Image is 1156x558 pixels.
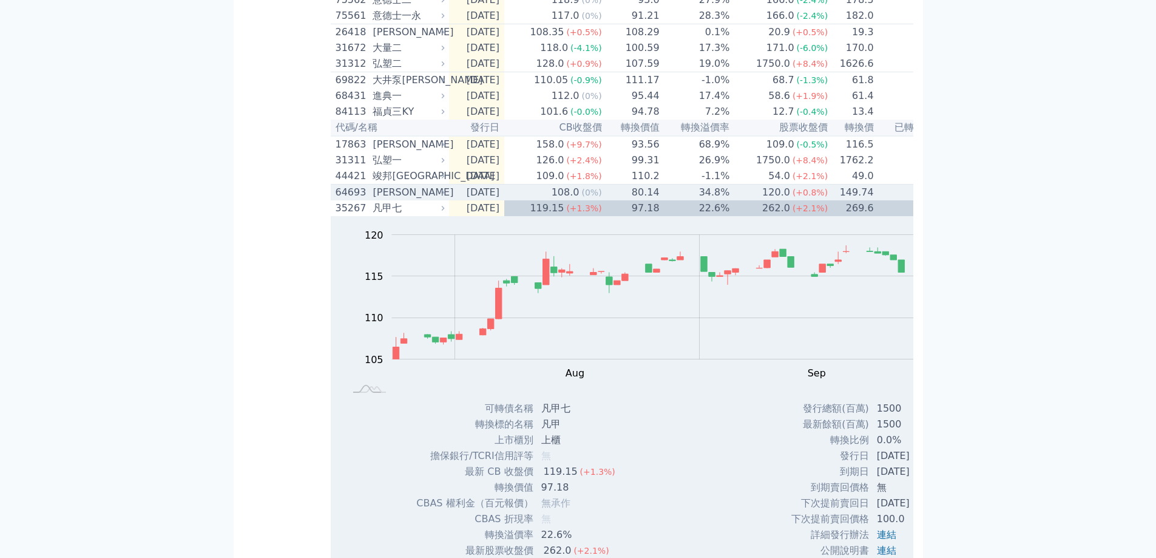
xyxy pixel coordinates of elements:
[874,104,941,120] td: 0.0%
[336,169,370,183] div: 44421
[603,88,660,104] td: 95.44
[365,271,384,282] tspan: 115
[870,480,961,495] td: 無
[877,545,896,556] a: 連結
[359,230,1026,379] g: Chart
[582,91,602,101] span: (0%)
[660,24,731,41] td: 0.1%
[580,467,615,477] span: (+1.3%)
[416,511,533,527] td: CBAS 折現率
[797,107,828,117] span: (-0.4%)
[336,25,370,39] div: 26418
[603,8,660,24] td: 91.21
[416,495,533,511] td: CBAS 權利金（百元報價）
[365,354,384,366] tspan: 105
[566,367,584,379] tspan: Aug
[870,432,961,448] td: 0.0%
[541,464,580,479] div: 119.15
[793,155,828,165] span: (+8.4%)
[603,152,660,168] td: 99.31
[336,137,370,152] div: 17863
[793,91,828,101] span: (+1.9%)
[791,464,870,480] td: 到期日
[793,171,828,181] span: (+2.1%)
[534,480,625,495] td: 97.18
[534,137,567,152] div: 158.0
[797,43,828,53] span: (-6.0%)
[573,546,609,556] span: (+2.1%)
[416,464,533,480] td: 最新 CB 收盤價
[828,104,874,120] td: 13.4
[373,25,442,39] div: [PERSON_NAME]
[874,185,941,201] td: 0.0%
[660,72,731,89] td: -1.0%
[766,25,793,39] div: 20.9
[660,40,731,56] td: 17.3%
[373,153,442,168] div: 弘塑一
[660,104,731,120] td: 7.2%
[365,312,384,324] tspan: 110
[449,200,504,216] td: [DATE]
[365,230,384,241] tspan: 120
[373,169,442,183] div: 竣邦[GEOGRAPHIC_DATA]
[828,24,874,41] td: 19.3
[566,59,601,69] span: (+0.9%)
[603,168,660,185] td: 110.2
[766,89,793,103] div: 58.6
[416,401,533,417] td: 可轉債名稱
[660,120,731,136] th: 轉換溢價率
[660,152,731,168] td: 26.9%
[534,153,567,168] div: 126.0
[336,185,370,200] div: 64693
[660,136,731,152] td: 68.9%
[603,200,660,216] td: 97.18
[527,201,566,216] div: 119.15
[791,417,870,432] td: 最新餘額(百萬)
[870,464,961,480] td: [DATE]
[791,448,870,464] td: 發行日
[534,401,625,417] td: 凡甲七
[449,120,504,136] th: 發行日
[449,24,504,41] td: [DATE]
[870,511,961,527] td: 100.0
[373,41,442,55] div: 大量二
[566,171,601,181] span: (+1.8%)
[336,201,370,216] div: 35267
[449,104,504,120] td: [DATE]
[828,185,874,201] td: 149.74
[828,88,874,104] td: 61.4
[603,72,660,89] td: 111.17
[828,168,874,185] td: 49.0
[449,185,504,201] td: [DATE]
[449,136,504,152] td: [DATE]
[570,43,602,53] span: (-4.1%)
[603,40,660,56] td: 100.59
[393,239,1007,359] g: Series
[541,543,574,558] div: 262.0
[373,89,442,103] div: 進典一
[549,9,582,23] div: 117.0
[566,203,601,213] span: (+1.3%)
[336,89,370,103] div: 68431
[793,203,828,213] span: (+2.1%)
[373,104,442,119] div: 福貞三KY
[449,72,504,89] td: [DATE]
[793,59,828,69] span: (+8.4%)
[791,527,870,543] td: 詳細發行辦法
[582,11,602,21] span: (0%)
[828,200,874,216] td: 269.6
[331,120,449,136] th: 代碼/名稱
[603,56,660,72] td: 107.59
[336,56,370,71] div: 31312
[603,185,660,201] td: 80.14
[549,185,582,200] div: 108.0
[603,136,660,152] td: 93.56
[449,8,504,24] td: [DATE]
[870,448,961,464] td: [DATE]
[449,152,504,168] td: [DATE]
[828,56,874,72] td: 1626.6
[449,56,504,72] td: [DATE]
[336,104,370,119] div: 84113
[449,88,504,104] td: [DATE]
[874,168,941,185] td: 0.0%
